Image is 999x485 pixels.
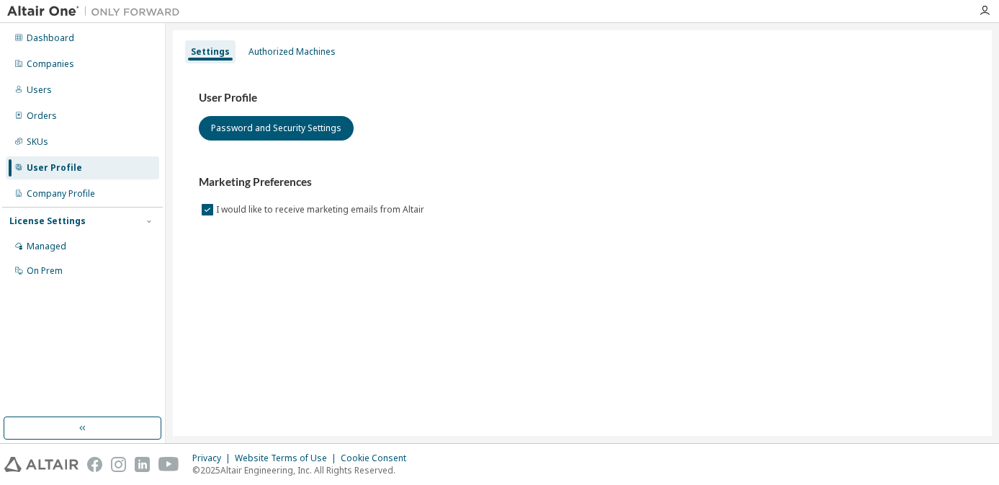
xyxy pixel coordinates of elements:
div: Settings [191,46,230,58]
div: Managed [27,241,66,252]
h3: User Profile [199,91,966,105]
div: Dashboard [27,32,74,44]
div: Orders [27,110,57,122]
img: Altair One [7,4,187,19]
div: Cookie Consent [341,453,415,464]
button: Password and Security Settings [199,116,354,141]
div: Website Terms of Use [235,453,341,464]
img: altair_logo.svg [4,457,79,472]
div: On Prem [27,265,63,277]
div: Authorized Machines [248,46,336,58]
div: Users [27,84,52,96]
label: I would like to receive marketing emails from Altair [216,201,427,218]
img: facebook.svg [87,457,102,472]
img: linkedin.svg [135,457,150,472]
p: © 2025 Altair Engineering, Inc. All Rights Reserved. [192,464,415,476]
div: SKUs [27,136,48,148]
h3: Marketing Preferences [199,175,966,190]
div: Company Profile [27,188,95,200]
img: instagram.svg [111,457,126,472]
img: youtube.svg [158,457,179,472]
div: User Profile [27,162,82,174]
div: License Settings [9,215,86,227]
div: Companies [27,58,74,70]
div: Privacy [192,453,235,464]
